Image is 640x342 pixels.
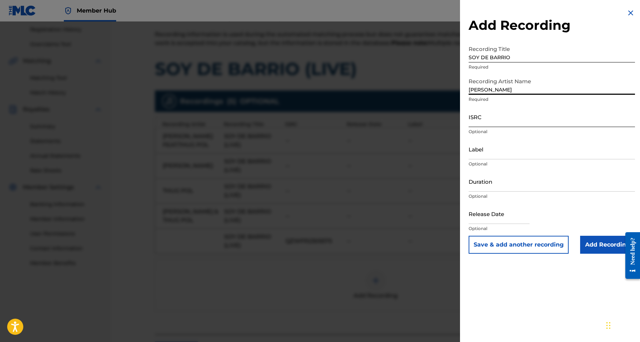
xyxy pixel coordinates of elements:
[77,6,116,15] span: Member Hub
[604,308,640,342] iframe: Chat Widget
[469,236,569,254] button: Save & add another recording
[469,161,635,167] p: Optional
[64,6,72,15] img: Top Rightsholder
[606,315,611,336] div: Drag
[580,236,635,254] input: Add Recording
[469,193,635,200] p: Optional
[469,17,635,33] h2: Add Recording
[469,128,635,135] p: Optional
[9,5,36,16] img: MLC Logo
[469,64,635,70] p: Required
[620,226,640,285] iframe: Resource Center
[469,96,635,103] p: Required
[469,225,635,232] p: Optional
